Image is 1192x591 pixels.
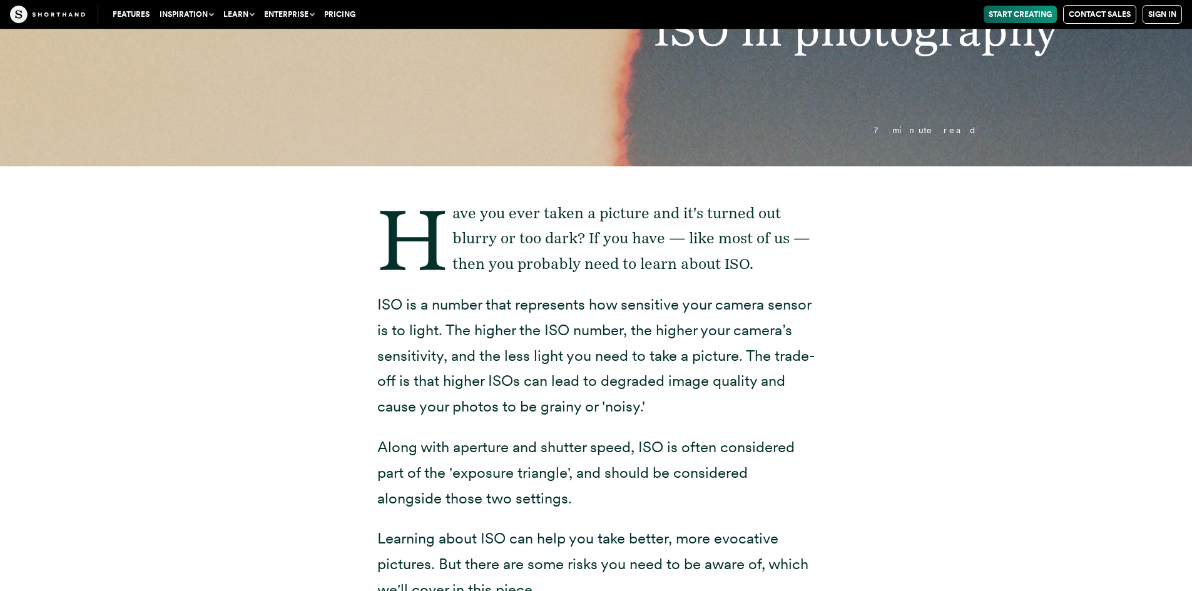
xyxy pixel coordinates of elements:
button: Learn [218,6,259,23]
p: Have you ever taken a picture and it's turned out blurry or too dark? If you have — like most of ... [377,201,815,277]
img: The Craft [10,6,85,23]
a: Start Creating [984,6,1057,23]
a: Features [108,6,155,23]
p: ISO is a number that represents how sensitive your camera sensor is to light. The higher the ISO ... [377,292,815,420]
button: Enterprise [259,6,319,23]
button: Inspiration [155,6,218,23]
a: Pricing [319,6,360,23]
a: Sign in [1143,5,1182,24]
p: Along with aperture and shutter speed, ISO is often considered part of the 'exposure triangle', a... [377,435,815,511]
p: 7 minute read [189,126,1002,135]
a: Contact Sales [1063,5,1136,24]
